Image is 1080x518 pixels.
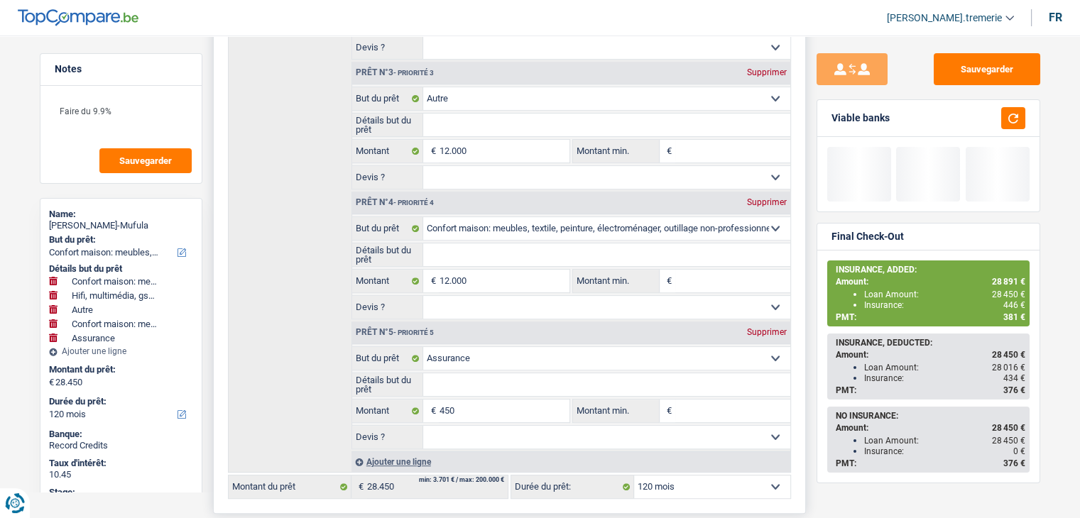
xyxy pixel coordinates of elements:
div: Amount: [836,350,1025,360]
label: Montant min. [573,270,660,292]
label: Devis ? [352,36,424,59]
div: Prêt n°3 [352,68,437,77]
label: Détails but du prêt [352,114,424,136]
label: Détails but du prêt [352,243,424,266]
div: fr [1049,11,1062,24]
span: € [423,270,439,292]
label: Montant min. [573,399,660,422]
span: € [660,270,675,292]
div: Insurance: [864,300,1025,310]
label: But du prêt [352,87,424,110]
span: € [660,399,675,422]
span: € [351,475,367,498]
div: Supprimer [743,198,790,206]
img: TopCompare Logo [18,9,138,26]
label: Devis ? [352,426,424,448]
h5: Notes [55,63,187,75]
div: min: 3.701 € / max: 200.000 € [419,477,504,483]
a: [PERSON_NAME].tremerie [876,6,1014,30]
div: Amount: [836,277,1025,287]
div: PMT: [836,385,1025,395]
div: Final Check-Out [831,231,904,243]
div: Prêt n°5 [352,328,437,337]
div: INSURANCE, ADDED: [836,265,1025,275]
div: PMT: [836,458,1025,468]
div: INSURANCE, DEDUCTED: [836,338,1025,348]
span: 28 450 € [992,350,1025,360]
span: 376 € [1003,458,1025,468]
label: But du prêt [352,347,424,370]
label: But du prêt: [49,234,190,246]
span: € [660,140,675,162]
div: Insurance: [864,446,1025,456]
label: Devis ? [352,296,424,319]
div: Détails but du prêt [49,263,193,275]
span: - Priorité 4 [393,199,434,206]
span: 381 € [1003,312,1025,322]
div: PMT: [836,312,1025,322]
label: Devis ? [352,166,424,189]
div: Ajouter une ligne [49,346,193,356]
div: 10.45 [49,469,193,480]
div: Loan Amount: [864,436,1025,446]
span: 28 450 € [992,423,1025,433]
div: Stage: [49,487,193,498]
div: Loan Amount: [864,290,1025,299]
span: 434 € [1003,373,1025,383]
label: Montant du prêt: [49,364,190,375]
div: Supprimer [743,328,790,336]
label: Montant [352,270,424,292]
span: [PERSON_NAME].tremerie [887,12,1002,24]
label: Montant [352,399,424,422]
div: Amount: [836,423,1025,433]
div: Viable banks [831,112,890,124]
button: Sauvegarder [99,148,192,173]
label: Détails but du prêt [352,373,424,396]
div: NO INSURANCE: [836,411,1025,421]
label: Durée du prêt: [49,396,190,407]
span: 376 € [1003,385,1025,395]
label: Montant min. [573,140,660,162]
span: - Priorité 5 [393,329,434,336]
div: [PERSON_NAME]-Mufula [49,220,193,231]
div: Name: [49,209,193,220]
button: Sauvegarder [934,53,1040,85]
div: Banque: [49,429,193,440]
span: 446 € [1003,300,1025,310]
span: - Priorité 3 [393,69,434,77]
span: € [423,140,439,162]
div: Ajouter une ligne [351,451,790,472]
label: But du prêt [352,217,424,240]
label: Durée du prêt: [511,475,634,498]
div: Loan Amount: [864,363,1025,373]
span: 28 450 € [992,290,1025,299]
div: Supprimer [743,68,790,77]
label: Montant [352,140,424,162]
span: € [49,377,54,388]
span: Sauvegarder [119,156,172,165]
label: Montant du prêt [229,475,351,498]
span: 28 450 € [992,436,1025,446]
span: 0 € [1013,446,1025,456]
span: 28 891 € [992,277,1025,287]
div: Record Credits [49,440,193,451]
div: Insurance: [864,373,1025,383]
span: € [423,399,439,422]
div: Prêt n°4 [352,198,437,207]
div: Taux d'intérêt: [49,458,193,469]
span: 28 016 € [992,363,1025,373]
